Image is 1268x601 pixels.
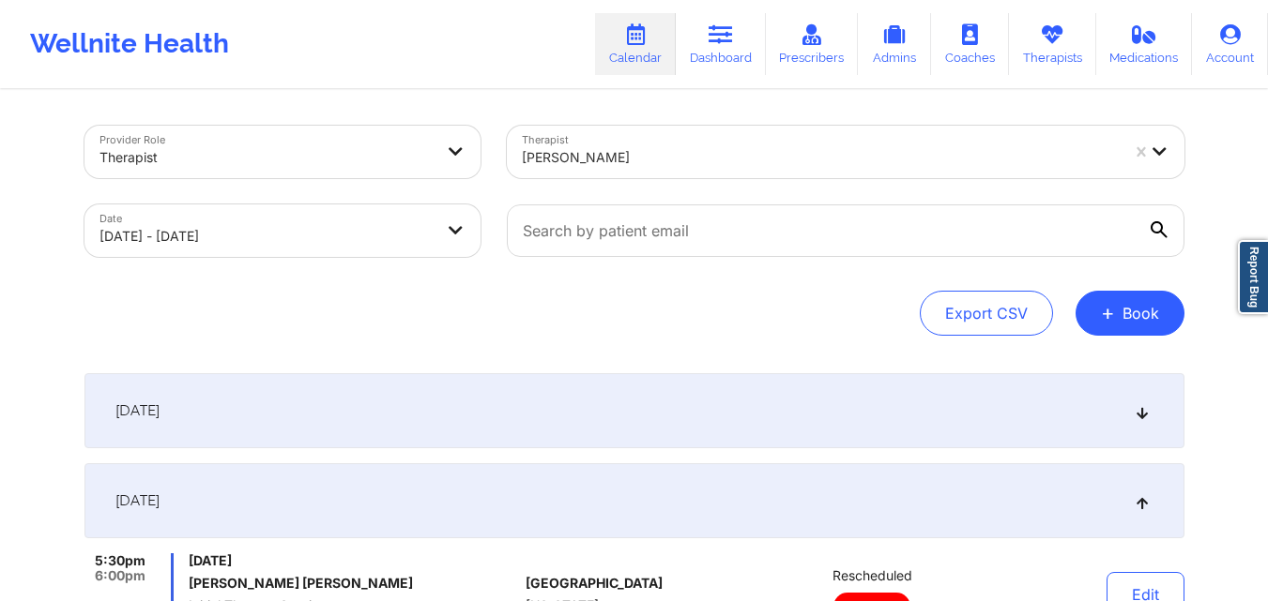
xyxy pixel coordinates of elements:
[95,553,145,568] span: 5:30pm
[920,291,1053,336] button: Export CSV
[95,568,145,583] span: 6:00pm
[766,13,859,75] a: Prescribers
[1096,13,1193,75] a: Medications
[189,553,518,568] span: [DATE]
[115,401,160,420] span: [DATE]
[522,137,1119,178] div: [PERSON_NAME]
[526,576,663,591] span: [GEOGRAPHIC_DATA]
[595,13,676,75] a: Calendar
[1076,291,1184,336] button: +Book
[1009,13,1096,75] a: Therapists
[833,568,912,583] span: Rescheduled
[931,13,1009,75] a: Coaches
[189,576,518,591] h6: [PERSON_NAME] [PERSON_NAME]
[99,137,434,178] div: Therapist
[115,491,160,510] span: [DATE]
[1101,308,1115,318] span: +
[1238,240,1268,314] a: Report Bug
[676,13,766,75] a: Dashboard
[99,216,434,257] div: [DATE] - [DATE]
[858,13,931,75] a: Admins
[507,204,1184,257] input: Search by patient email
[1192,13,1268,75] a: Account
